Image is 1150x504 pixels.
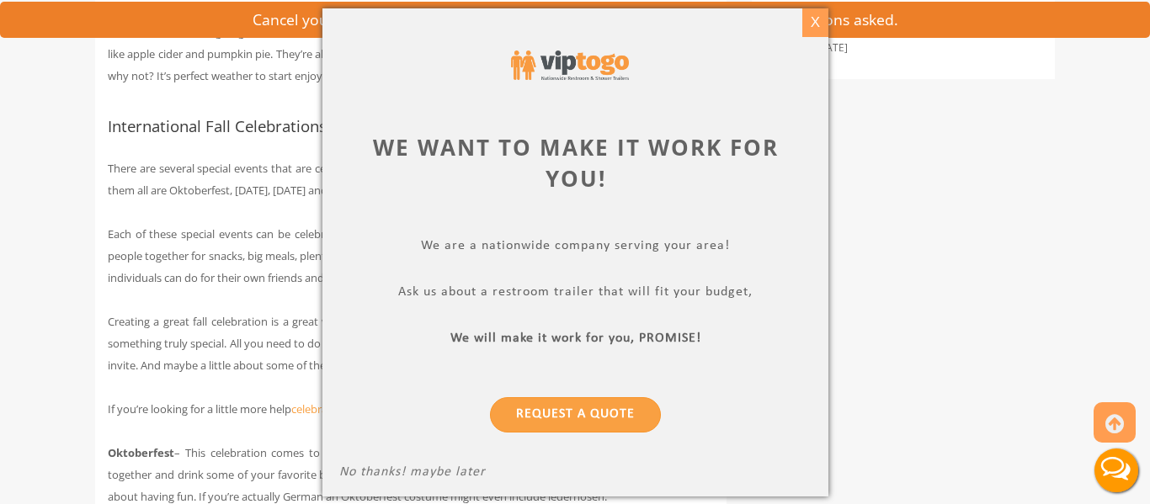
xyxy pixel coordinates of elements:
[511,50,629,81] img: viptogo logo
[339,464,812,484] p: No thanks! maybe later
[490,397,661,432] a: Request a Quote
[1083,437,1150,504] button: Live Chat
[339,238,812,257] p: We are a nationwide company serving your area!
[450,332,700,345] b: We will make it work for you, PROMISE!
[339,131,812,194] div: We want to make it work for you!
[339,284,812,304] p: Ask us about a restroom trailer that will fit your budget,
[801,8,828,37] div: X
